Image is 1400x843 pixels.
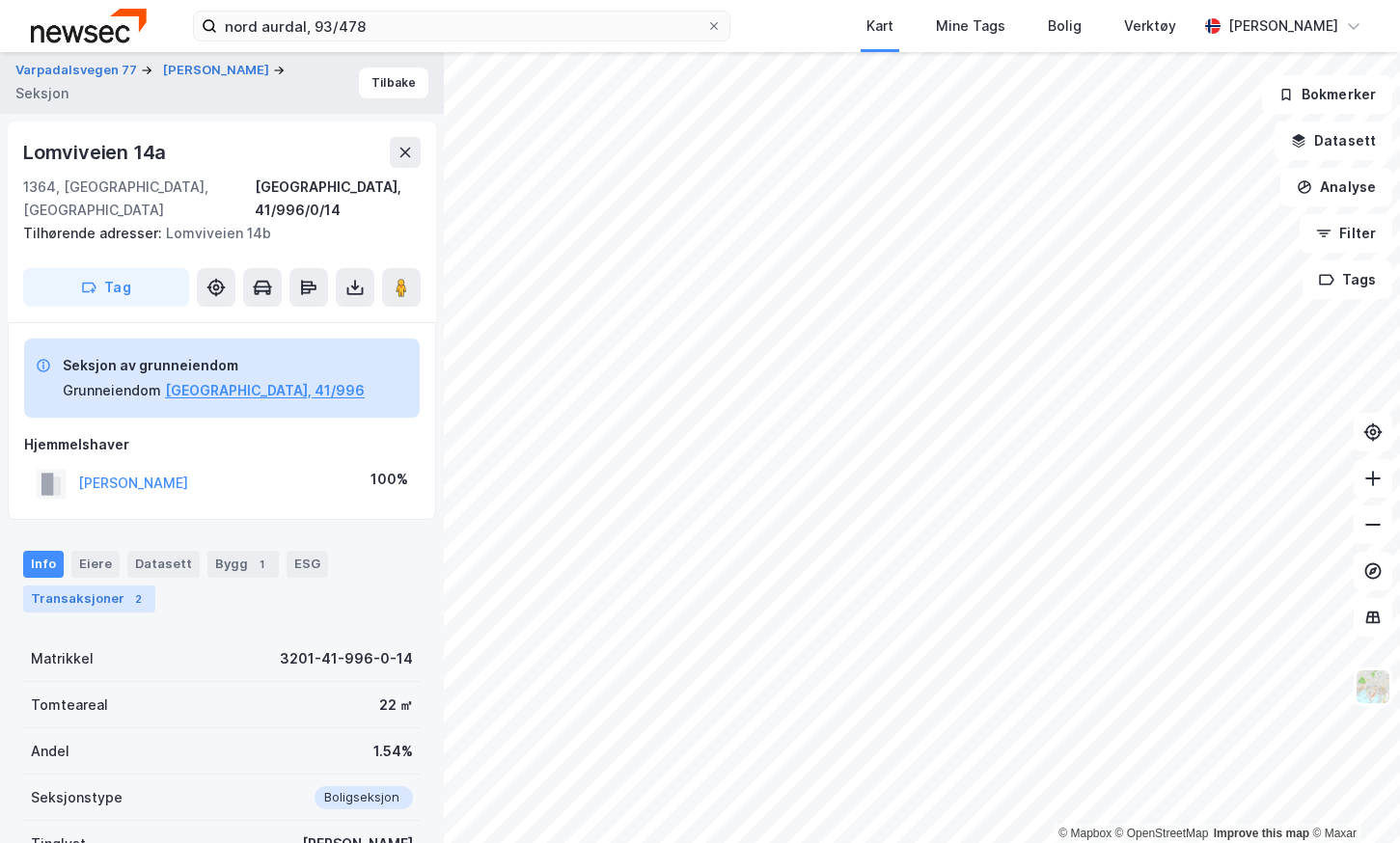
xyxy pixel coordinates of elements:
[128,589,148,609] div: 2
[31,740,69,763] div: Andel
[31,647,94,670] div: Matrikkel
[71,551,120,578] div: Eiere
[371,468,408,491] div: 100%
[287,551,328,578] div: ESG
[31,786,123,809] div: Seksjonstype
[359,68,428,98] button: Tilbake
[207,551,279,578] div: Bygg
[163,61,273,80] button: [PERSON_NAME]
[31,9,147,42] img: newsec-logo.f6e21ccffca1b3a03d2d.png
[31,693,108,717] div: Tomteareal
[23,222,405,245] div: Lomviveien 14b
[1304,750,1400,843] div: Kontrollprogram for chat
[15,82,69,105] div: Seksjon
[255,176,421,222] div: [GEOGRAPHIC_DATA], 41/996/0/14
[23,137,170,168] div: Lomviveien 14a
[1214,827,1309,840] a: Improve this map
[280,647,413,670] div: 3201-41-996-0-14
[1124,14,1176,38] div: Verktøy
[1058,827,1112,840] a: Mapbox
[23,225,166,241] span: Tilhørende adresser:
[1228,14,1338,38] div: [PERSON_NAME]
[1275,122,1392,160] button: Datasett
[1355,668,1391,705] img: Z
[63,379,161,402] div: Grunneiendom
[217,12,706,41] input: Søk på adresse, matrikkel, gårdeiere, leietakere eller personer
[15,61,141,80] button: Varpadalsvegen 77
[866,14,893,38] div: Kart
[23,268,189,307] button: Tag
[1048,14,1082,38] div: Bolig
[373,740,413,763] div: 1.54%
[1300,214,1392,253] button: Filter
[23,585,155,612] div: Transaksjoner
[1303,260,1392,299] button: Tags
[23,176,255,222] div: 1364, [GEOGRAPHIC_DATA], [GEOGRAPHIC_DATA]
[63,354,365,377] div: Seksjon av grunneiendom
[1304,750,1400,843] iframe: Chat Widget
[1280,168,1392,206] button: Analyse
[1115,827,1209,840] a: OpenStreetMap
[1262,75,1392,114] button: Bokmerker
[936,14,1005,38] div: Mine Tags
[127,551,200,578] div: Datasett
[23,551,64,578] div: Info
[24,433,420,456] div: Hjemmelshaver
[252,555,271,574] div: 1
[379,693,413,717] div: 22 ㎡
[165,379,365,402] button: [GEOGRAPHIC_DATA], 41/996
